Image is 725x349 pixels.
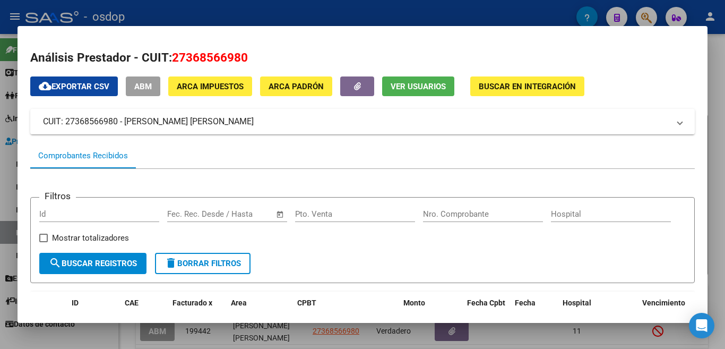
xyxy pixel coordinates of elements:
div: Comprobantes Recibidos [38,150,128,162]
span: Ver Usuarios [391,82,446,91]
datatable-header-cell: ID [67,292,120,338]
span: Buscar Registros [49,259,137,268]
button: Open calendar [274,208,287,220]
span: Borrar Filtros [165,259,241,268]
datatable-header-cell: CAE [120,292,168,338]
span: Monto [403,299,425,307]
span: 27368566980 [172,50,248,64]
datatable-header-cell: Vencimiento Auditoría [638,292,686,338]
mat-icon: delete [165,257,177,269]
mat-icon: search [49,257,62,269]
span: Fecha Cpbt [467,299,505,307]
span: Hospital [563,299,591,307]
button: ABM [126,76,160,96]
mat-icon: cloud_download [39,80,51,92]
datatable-header-cell: Area [227,292,293,338]
span: CAE [125,299,139,307]
mat-panel-title: CUIT: 27368566980 - [PERSON_NAME] [PERSON_NAME] [43,115,669,128]
span: CPBT [297,299,316,307]
span: Fecha Recibido [515,299,545,319]
span: ID [72,299,79,307]
input: End date [211,209,263,219]
div: Open Intercom Messenger [689,313,714,338]
span: Vencimiento Auditoría [642,299,685,319]
mat-expansion-panel-header: CUIT: 27368566980 - [PERSON_NAME] [PERSON_NAME] [30,109,695,134]
input: Start date [167,209,202,219]
h3: Filtros [39,189,76,203]
datatable-header-cell: Facturado x Orden De [168,292,227,338]
datatable-header-cell: CPBT [293,292,399,338]
datatable-header-cell: Fecha Cpbt [463,292,511,338]
span: ARCA Impuestos [177,82,244,91]
span: ARCA Padrón [269,82,324,91]
datatable-header-cell: Fecha Recibido [511,292,558,338]
button: Ver Usuarios [382,76,454,96]
button: ARCA Padrón [260,76,332,96]
button: Buscar en Integración [470,76,584,96]
span: Mostrar totalizadores [52,232,129,244]
span: Exportar CSV [39,82,109,91]
button: Borrar Filtros [155,253,251,274]
span: Facturado x Orden De [172,299,212,319]
span: Area [231,299,247,307]
button: Exportar CSV [30,76,118,96]
datatable-header-cell: Monto [399,292,463,338]
span: Buscar en Integración [479,82,576,91]
h2: Análisis Prestador - CUIT: [30,49,695,67]
span: ABM [134,82,152,91]
button: Buscar Registros [39,253,146,274]
button: ARCA Impuestos [168,76,252,96]
datatable-header-cell: Hospital [558,292,638,338]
